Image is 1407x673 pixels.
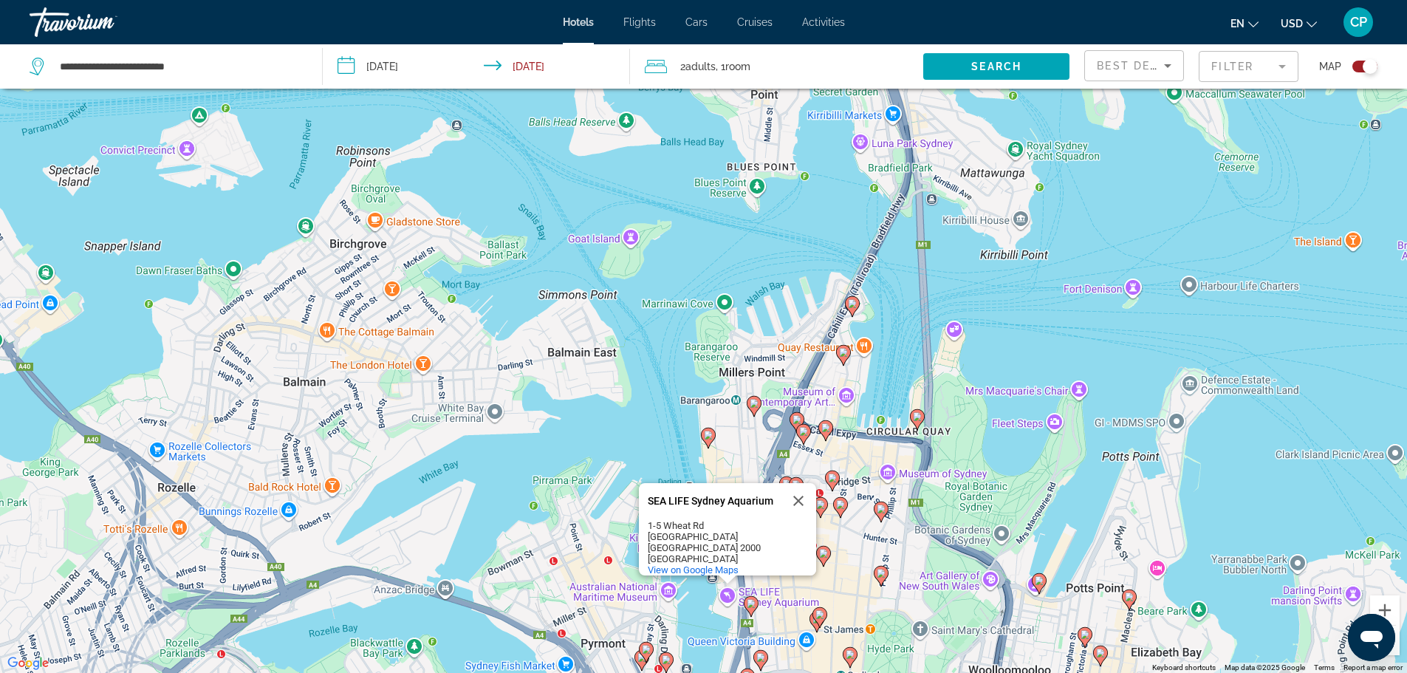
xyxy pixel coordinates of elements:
span: Map [1319,56,1341,77]
a: Hotels [563,16,594,28]
span: CP [1350,15,1367,30]
img: Google [4,654,52,673]
button: User Menu [1339,7,1377,38]
span: Room [725,61,750,72]
a: Open this area in Google Maps (opens a new window) [4,654,52,673]
iframe: Button to launch messaging window [1348,614,1395,661]
span: 2 [680,56,716,77]
div: SEA LIFE Sydney Aquarium [639,483,816,575]
button: Toggle map [1341,60,1377,73]
span: en [1230,18,1245,30]
span: Map data ©2025 Google [1225,663,1305,672]
button: Check-in date: Aug 27, 2026 Check-out date: Sep 3, 2026 [323,44,631,89]
a: Cars [685,16,708,28]
a: Report a map error [1343,663,1403,672]
span: Adults [685,61,716,72]
div: SEA LIFE Sydney Aquarium [648,496,781,507]
button: Change language [1230,13,1259,34]
a: Flights [623,16,656,28]
span: , 1 [716,56,750,77]
span: Search [971,61,1021,72]
a: Terms (opens in new tab) [1314,663,1335,672]
button: Filter [1199,50,1298,83]
span: Best Deals [1097,60,1174,72]
mat-select: Sort by [1097,57,1171,75]
button: Zoom in [1370,595,1400,625]
button: Travelers: 2 adults, 0 children [630,44,923,89]
button: Change currency [1281,13,1317,34]
button: Keyboard shortcuts [1152,663,1216,673]
a: View on Google Maps [648,564,739,575]
div: [GEOGRAPHIC_DATA] [GEOGRAPHIC_DATA] 2000 [648,531,781,553]
button: Search [923,53,1069,80]
a: Cruises [737,16,773,28]
a: Travorium [30,3,177,41]
div: [GEOGRAPHIC_DATA] [648,553,781,564]
a: Activities [802,16,845,28]
span: USD [1281,18,1303,30]
button: Close [781,483,816,519]
div: 1-5 Wheat Rd [648,520,781,531]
